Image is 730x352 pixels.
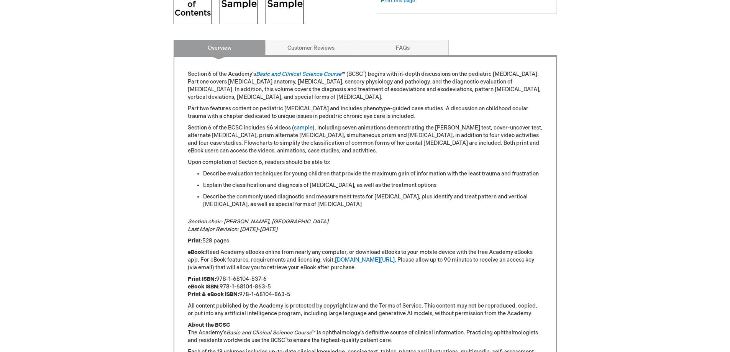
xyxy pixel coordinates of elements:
strong: Print & eBook ISBN: [188,291,239,298]
p: All content published by the Academy is protected by copyright law and the Terms of Service. This... [188,302,543,318]
a: Overview [174,40,266,55]
p: 528 pages [188,237,543,245]
p: Part two features content on pediatric [MEDICAL_DATA] and includes phenotype-guided case studies.... [188,105,543,120]
a: Basic and Clinical Science Course [256,71,341,77]
em: Section chair: [PERSON_NAME], [GEOGRAPHIC_DATA] Last Major Revision: [DATE]-[DATE] [188,218,328,232]
p: Section 6 of the Academy's ™ (BCSC ) begins with in-depth discussions on the pediatric [MEDICAL_D... [188,70,543,101]
p: Read Academy eBooks online from nearly any computer, or download eBooks to your mobile device wit... [188,249,543,272]
strong: eBook ISBN: [188,283,220,290]
p: The Academy’s ™ is ophthalmology’s definitive source of clinical information. Practicing ophthalm... [188,321,543,344]
a: FAQs [357,40,449,55]
strong: Print: [188,237,202,244]
sup: ® [363,70,365,75]
a: Customer Reviews [265,40,357,55]
p: 978-1-68104-837-6 978-1-68104-863-5 978-1-68104-863-5 [188,275,543,298]
li: Describe the commonly used diagnostic and measurement tests for [MEDICAL_DATA], plus identify and... [203,193,543,208]
a: sample [294,124,313,131]
strong: eBook: [188,249,206,255]
p: Section 6 of the BCSC includes 66 videos ( ), including seven animations demonstrating the [PERSO... [188,124,543,155]
p: Upon completion of Section 6, readers should be able to: [188,159,543,166]
sup: ® [285,337,287,341]
li: Explain the classification and diagnosis of [MEDICAL_DATA], as well as the treatment options [203,182,543,189]
a: [DOMAIN_NAME][URL] [335,257,395,263]
em: Basic and Clinical Science Course [226,329,312,336]
strong: About the BCSC [188,322,230,328]
strong: Print ISBN: [188,276,216,282]
li: Describe evaluation techniques for young children that provide the maximum gain of information wi... [203,170,543,178]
